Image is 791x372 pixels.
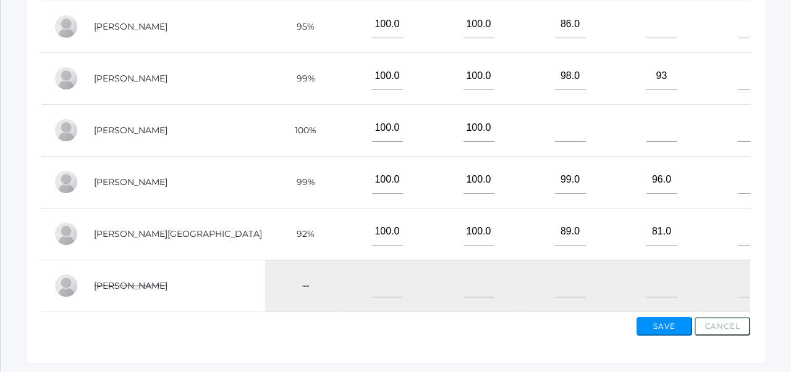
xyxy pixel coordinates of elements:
[94,176,167,188] a: [PERSON_NAME]
[54,66,78,91] div: Nora McKenzie
[94,73,167,84] a: [PERSON_NAME]
[94,280,167,291] a: [PERSON_NAME]
[94,228,262,239] a: [PERSON_NAME][GEOGRAPHIC_DATA]
[265,104,337,156] td: 100%
[54,118,78,143] div: Weston Moran
[54,273,78,298] div: Elsie Vondran
[54,221,78,246] div: Tallon Pecor
[54,170,78,194] div: Jordyn Paterson
[265,52,337,104] td: 99%
[695,317,750,336] button: Cancel
[265,1,337,52] td: 95%
[265,260,337,312] td: --
[94,21,167,32] a: [PERSON_NAME]
[94,125,167,136] a: [PERSON_NAME]
[265,156,337,208] td: 99%
[54,14,78,39] div: Jade Johnson
[637,317,692,336] button: Save
[265,208,337,260] td: 92%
